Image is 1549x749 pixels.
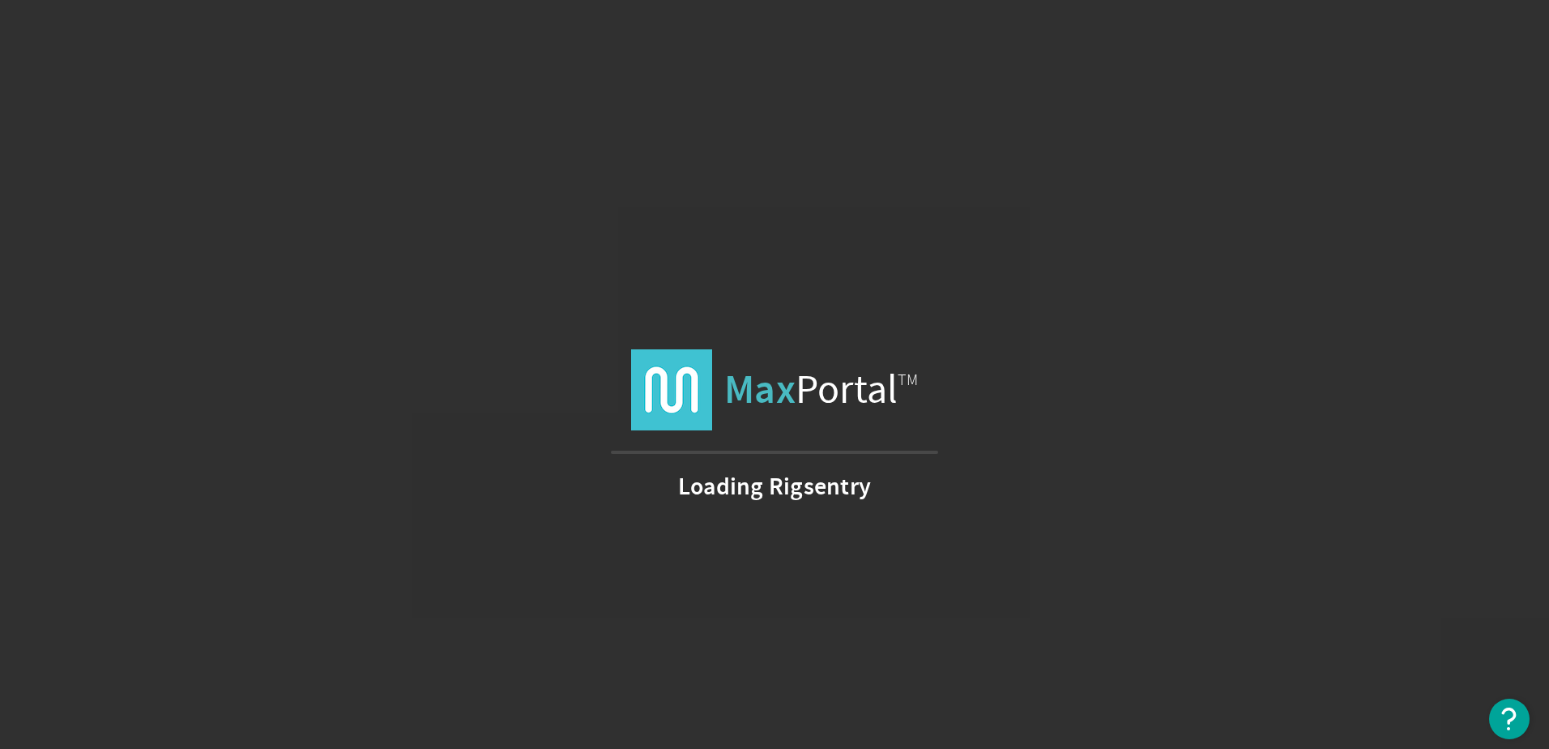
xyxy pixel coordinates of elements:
[724,349,918,430] span: Portal
[631,349,712,430] img: logo
[898,370,918,390] span: TM
[678,478,871,494] strong: Loading Rigsentry
[1489,699,1530,739] button: Open Resource Center
[724,363,796,416] strong: Max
